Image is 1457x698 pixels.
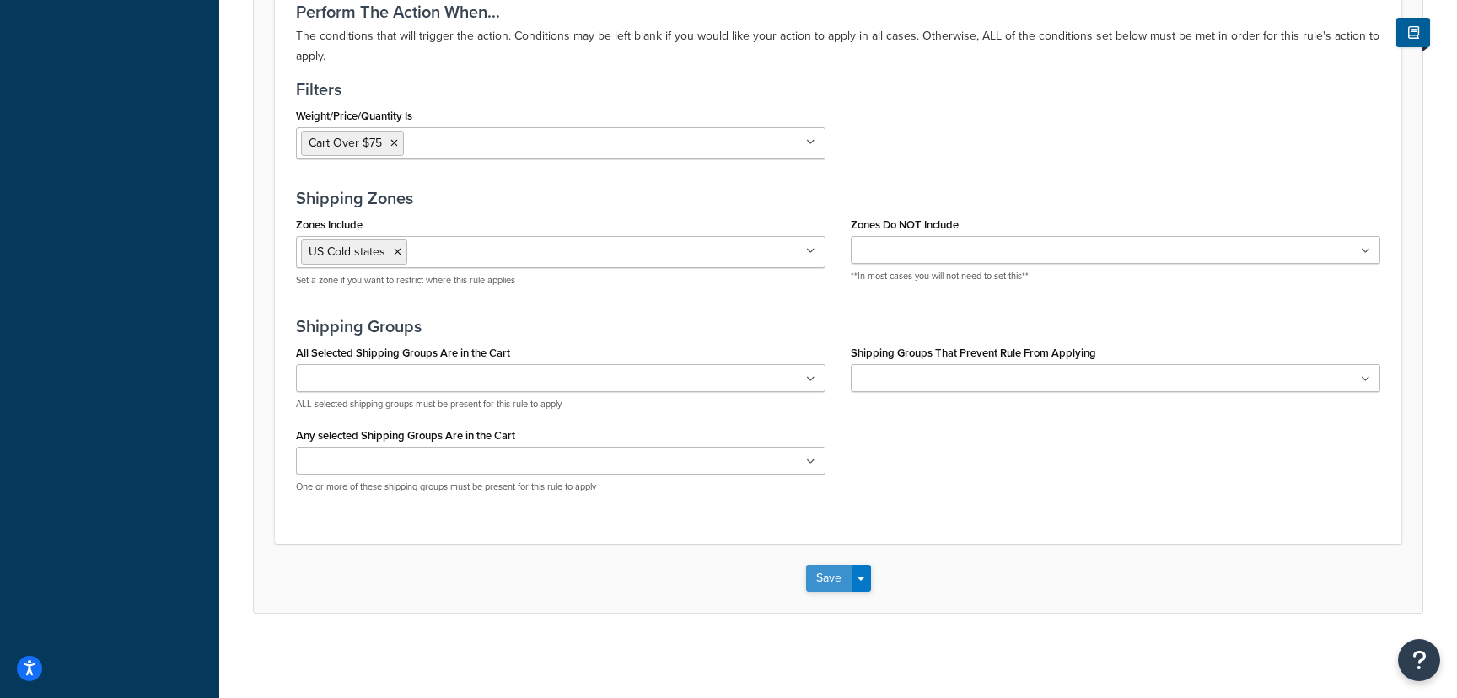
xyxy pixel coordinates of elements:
p: The conditions that will trigger the action. Conditions may be left blank if you would like your ... [296,26,1380,67]
p: Set a zone if you want to restrict where this rule applies [296,274,825,287]
label: Weight/Price/Quantity Is [296,110,412,122]
label: All Selected Shipping Groups Are in the Cart [296,346,510,359]
p: One or more of these shipping groups must be present for this rule to apply [296,481,825,493]
span: US Cold states [309,243,385,260]
h3: Shipping Zones [296,189,1380,207]
label: Any selected Shipping Groups Are in the Cart [296,429,515,442]
p: **In most cases you will not need to set this** [851,270,1380,282]
label: Zones Do NOT Include [851,218,959,231]
button: Open Resource Center [1398,639,1440,681]
h3: Shipping Groups [296,317,1380,336]
p: ALL selected shipping groups must be present for this rule to apply [296,398,825,411]
label: Zones Include [296,218,363,231]
button: Show Help Docs [1396,18,1430,47]
h3: Perform The Action When... [296,3,1380,21]
h3: Filters [296,80,1380,99]
button: Save [806,565,852,592]
label: Shipping Groups That Prevent Rule From Applying [851,346,1096,359]
span: Cart Over $75 [309,134,382,152]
